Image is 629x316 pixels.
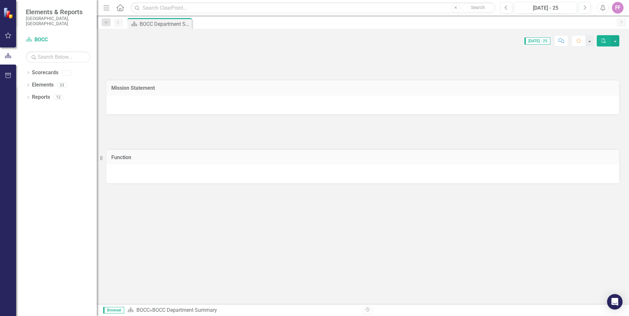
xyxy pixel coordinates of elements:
div: [DATE] - 25 [516,4,575,12]
a: BOCC [26,36,90,44]
button: [DATE] - 25 [514,2,577,14]
div: 12 [53,95,64,100]
input: Search ClearPoint... [131,2,495,14]
button: Search [462,3,494,12]
h3: Mission Statement [111,85,614,91]
div: 33 [57,82,67,88]
a: Elements [32,81,54,89]
div: BOCC Department Summary [152,307,217,313]
span: Elements & Reports [26,8,90,16]
span: Search [471,5,485,10]
div: BOCC Department Summary [140,20,190,28]
span: [DATE] - 25 [524,37,550,45]
span: Browser [103,307,124,313]
small: [GEOGRAPHIC_DATA], [GEOGRAPHIC_DATA] [26,16,90,26]
a: Reports [32,94,50,101]
a: BOCC [136,307,150,313]
input: Search Below... [26,51,90,63]
a: Scorecards [32,69,58,76]
img: ClearPoint Strategy [3,7,15,19]
button: FF [612,2,624,14]
h3: Function [111,155,614,160]
div: Open Intercom Messenger [607,294,623,310]
div: » [127,307,358,314]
